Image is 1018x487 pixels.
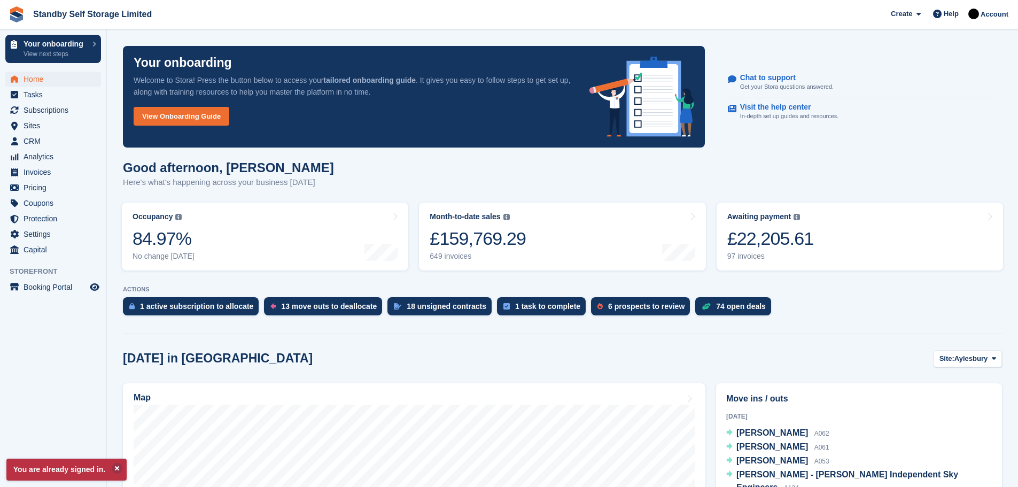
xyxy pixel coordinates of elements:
img: prospect-51fa495bee0391a8d652442698ab0144808aea92771e9ea1ae160a38d050c398.svg [597,303,603,310]
p: Visit the help center [740,103,830,112]
span: Sites [24,118,88,133]
span: Pricing [24,180,88,195]
span: [PERSON_NAME] [736,428,808,437]
a: menu [5,118,101,133]
a: 1 task to complete [497,297,591,321]
div: 18 unsigned contracts [407,302,486,311]
img: icon-info-grey-7440780725fd019a000dd9b08b2336e03edf1995a4989e88bcd33f0948082b44.svg [175,214,182,220]
a: View Onboarding Guide [134,107,229,126]
strong: tailored onboarding guide [323,76,416,84]
div: Occupancy [133,212,173,221]
span: Settings [24,227,88,242]
img: contract_signature_icon-13c848040528278c33f63329250d36e43548de30e8caae1d1a13099fd9432cc5.svg [394,303,401,310]
a: Your onboarding View next steps [5,35,101,63]
button: Site: Aylesbury [934,350,1002,368]
a: menu [5,134,101,149]
a: menu [5,72,101,87]
h1: Good afternoon, [PERSON_NAME] [123,160,334,175]
h2: Map [134,393,151,403]
a: 6 prospects to review [591,297,695,321]
a: menu [5,149,101,164]
div: 97 invoices [727,252,814,261]
span: CRM [24,134,88,149]
span: Site: [939,353,954,364]
span: Aylesbury [954,353,988,364]
a: Chat to support Get your Stora questions answered. [728,68,992,97]
a: [PERSON_NAME] A061 [726,440,829,454]
span: Booking Portal [24,280,88,295]
span: Storefront [10,266,106,277]
a: 13 move outs to deallocate [264,297,387,321]
div: No change [DATE] [133,252,195,261]
a: menu [5,196,101,211]
span: A061 [814,444,829,451]
a: [PERSON_NAME] A062 [726,427,829,440]
span: Coupons [24,196,88,211]
a: menu [5,180,101,195]
span: Subscriptions [24,103,88,118]
a: Occupancy 84.97% No change [DATE] [122,203,408,270]
div: 84.97% [133,228,195,250]
div: 649 invoices [430,252,526,261]
a: menu [5,280,101,295]
p: View next steps [24,49,87,59]
p: Your onboarding [134,57,232,69]
span: Protection [24,211,88,226]
img: icon-info-grey-7440780725fd019a000dd9b08b2336e03edf1995a4989e88bcd33f0948082b44.svg [503,214,510,220]
img: stora-icon-8386f47178a22dfd0bd8f6a31ec36ba5ce8667c1dd55bd0f319d3a0aa187defe.svg [9,6,25,22]
a: Preview store [88,281,101,293]
div: 13 move outs to deallocate [281,302,377,311]
div: [DATE] [726,412,992,421]
p: Here's what's happening across your business [DATE] [123,176,334,189]
a: Awaiting payment £22,205.61 97 invoices [717,203,1003,270]
div: 6 prospects to review [608,302,685,311]
span: A062 [814,430,829,437]
span: Capital [24,242,88,257]
img: Stephen Hambridge [968,9,979,19]
span: A053 [814,458,829,465]
img: onboarding-info-6c161a55d2c0e0a8cae90662b2fe09162a5109e8cc188191df67fb4f79e88e88.svg [589,57,694,137]
p: Your onboarding [24,40,87,48]
img: move_outs_to_deallocate_icon-f764333ba52eb49d3ac5e1228854f67142a1ed5810a6f6cc68b1a99e826820c5.svg [270,303,276,310]
a: [PERSON_NAME] A053 [726,454,829,468]
a: 74 open deals [695,297,776,321]
p: Welcome to Stora! Press the button below to access your . It gives you easy to follow steps to ge... [134,74,572,98]
span: Home [24,72,88,87]
a: menu [5,227,101,242]
a: menu [5,87,101,102]
div: Month-to-date sales [430,212,500,221]
p: In-depth set up guides and resources. [740,112,839,121]
a: menu [5,103,101,118]
p: Get your Stora questions answered. [740,82,834,91]
span: Tasks [24,87,88,102]
span: Create [891,9,912,19]
a: 1 active subscription to allocate [123,297,264,321]
a: Standby Self Storage Limited [29,5,156,23]
span: Account [981,9,1008,20]
div: Awaiting payment [727,212,791,221]
div: £22,205.61 [727,228,814,250]
div: 74 open deals [716,302,766,311]
h2: Move ins / outs [726,392,992,405]
a: 18 unsigned contracts [387,297,497,321]
p: Chat to support [740,73,825,82]
h2: [DATE] in [GEOGRAPHIC_DATA] [123,351,313,366]
span: Analytics [24,149,88,164]
div: 1 task to complete [515,302,580,311]
a: menu [5,211,101,226]
a: Visit the help center In-depth set up guides and resources. [728,97,992,126]
img: icon-info-grey-7440780725fd019a000dd9b08b2336e03edf1995a4989e88bcd33f0948082b44.svg [794,214,800,220]
a: menu [5,242,101,257]
div: £159,769.29 [430,228,526,250]
a: Month-to-date sales £159,769.29 649 invoices [419,203,705,270]
span: Help [944,9,959,19]
span: [PERSON_NAME] [736,442,808,451]
img: active_subscription_to_allocate_icon-d502201f5373d7db506a760aba3b589e785aa758c864c3986d89f69b8ff3... [129,303,135,310]
span: [PERSON_NAME] [736,456,808,465]
a: menu [5,165,101,180]
div: 1 active subscription to allocate [140,302,253,311]
p: ACTIONS [123,286,1002,293]
img: task-75834270c22a3079a89374b754ae025e5fb1db73e45f91037f5363f120a921f8.svg [503,303,510,310]
p: You are already signed in. [6,459,127,481]
span: Invoices [24,165,88,180]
